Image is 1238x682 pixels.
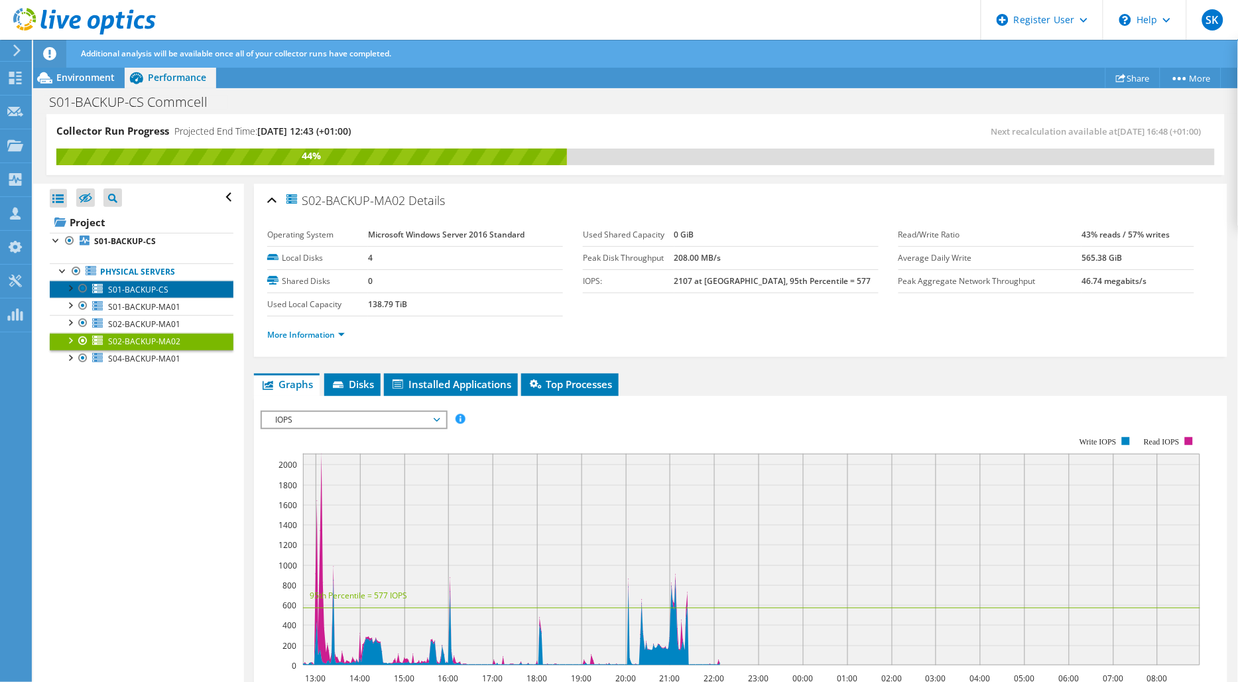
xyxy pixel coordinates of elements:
[583,228,674,241] label: Used Shared Capacity
[108,318,180,330] span: S02-BACKUP-MA01
[898,228,1082,241] label: Read/Write Ratio
[269,412,439,428] span: IOPS
[1082,229,1170,240] b: 43% reads / 57% writes
[898,251,1082,265] label: Average Daily Write
[50,212,233,233] a: Project
[583,275,674,288] label: IOPS:
[148,71,206,84] span: Performance
[310,590,407,601] text: 95th Percentile = 577 IOPS
[257,125,351,137] span: [DATE] 12:43 (+01:00)
[279,459,297,470] text: 2000
[56,149,567,163] div: 44%
[1082,275,1146,287] b: 46.74 megabits/s
[50,281,233,298] a: S01-BACKUP-CS
[261,377,313,391] span: Graphs
[94,236,156,247] b: S01-BACKUP-CS
[267,298,368,311] label: Used Local Capacity
[368,252,373,263] b: 4
[174,124,351,139] h4: Projected End Time:
[284,192,405,208] span: S02-BACKUP-MA02
[282,640,296,651] text: 200
[674,229,694,240] b: 0 GiB
[267,251,368,265] label: Local Disks
[391,377,511,391] span: Installed Applications
[368,275,373,287] b: 0
[50,233,233,250] a: S01-BACKUP-CS
[1082,252,1122,263] b: 565.38 GiB
[282,600,296,611] text: 600
[991,125,1208,137] span: Next recalculation available at
[583,251,674,265] label: Peak Disk Throughput
[50,263,233,281] a: Physical Servers
[1080,437,1117,446] text: Write IOPS
[1160,68,1221,88] a: More
[50,315,233,332] a: S02-BACKUP-MA01
[1119,14,1131,26] svg: \n
[674,275,871,287] b: 2107 at [GEOGRAPHIC_DATA], 95th Percentile = 577
[279,560,297,571] text: 1000
[282,620,296,631] text: 400
[108,353,180,364] span: S04-BACKUP-MA01
[279,539,297,551] text: 1200
[267,228,368,241] label: Operating System
[50,298,233,315] a: S01-BACKUP-MA01
[1144,437,1180,446] text: Read IOPS
[108,301,180,312] span: S01-BACKUP-MA01
[50,350,233,368] a: S04-BACKUP-MA01
[1202,9,1223,31] span: SK
[267,275,368,288] label: Shared Disks
[56,71,115,84] span: Environment
[368,299,407,310] b: 138.79 TiB
[408,192,445,208] span: Details
[898,275,1082,288] label: Peak Aggregate Network Throughput
[292,660,296,671] text: 0
[279,500,297,511] text: 1600
[279,480,297,491] text: 1800
[108,284,168,295] span: S01-BACKUP-CS
[81,48,391,59] span: Additional analysis will be available once all of your collector runs have completed.
[282,580,296,591] text: 800
[43,95,228,109] h1: S01-BACKUP-CS Commcell
[50,333,233,350] a: S02-BACKUP-MA02
[528,377,612,391] span: Top Processes
[331,377,374,391] span: Disks
[108,336,180,347] span: S02-BACKUP-MA02
[267,329,345,340] a: More Information
[1105,68,1160,88] a: Share
[1118,125,1202,137] span: [DATE] 16:48 (+01:00)
[279,519,297,531] text: 1400
[368,229,525,240] b: Microsoft Windows Server 2016 Standard
[674,252,721,263] b: 208.00 MB/s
